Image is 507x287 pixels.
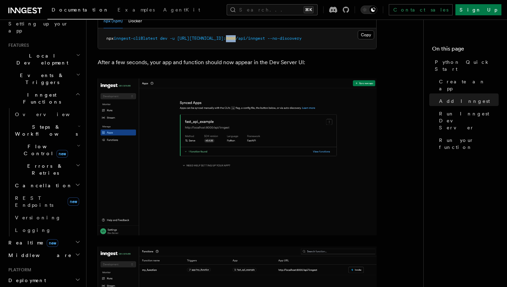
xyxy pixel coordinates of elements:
[98,78,377,235] img: quick-start-app.png
[12,140,82,160] button: Flow Controlnew
[304,6,313,13] kbd: ⌘K
[389,4,453,15] a: Contact sales
[113,2,159,19] a: Examples
[6,274,82,287] button: Deployment
[170,36,175,41] span: -u
[6,91,75,105] span: Inngest Functions
[6,72,76,86] span: Events & Triggers
[226,36,236,41] span: 8000
[436,75,499,95] a: Create an app
[227,4,318,15] button: Search...⌘K
[6,236,82,249] button: Realtimenew
[128,14,142,28] button: Docker
[439,110,499,131] span: Run Inngest Dev Server
[436,107,499,134] a: Run Inngest Dev Server
[6,252,72,259] span: Middleware
[12,163,76,176] span: Errors & Retries
[98,58,377,67] p: After a few seconds, your app and function should now appear in the Dev Server UI:
[439,137,499,151] span: Run your function
[439,78,499,92] span: Create an app
[358,30,374,39] button: Copy
[12,192,82,211] a: REST Endpointsnew
[12,182,73,189] span: Cancellation
[8,21,68,33] span: Setting up your app
[236,36,265,41] span: /api/inngest
[361,6,377,14] button: Toggle dark mode
[6,267,31,273] span: Platform
[12,224,82,236] a: Logging
[436,95,499,107] a: Add Inngest
[6,69,82,89] button: Events & Triggers
[439,98,490,105] span: Add Inngest
[160,36,167,41] span: dev
[47,2,113,20] a: Documentation
[12,179,82,192] button: Cancellation
[6,277,46,284] span: Deployment
[6,43,29,48] span: Features
[114,36,158,41] span: inngest-cli@latest
[6,249,82,262] button: Middleware
[52,7,109,13] span: Documentation
[15,195,53,208] span: REST Endpoints
[432,45,499,56] h4: On this page
[436,134,499,153] a: Run your function
[47,239,58,247] span: new
[12,108,82,121] a: Overview
[455,4,501,15] a: Sign Up
[6,50,82,69] button: Local Development
[15,112,87,117] span: Overview
[106,36,114,41] span: npx
[68,197,79,206] span: new
[6,52,76,66] span: Local Development
[6,89,82,108] button: Inngest Functions
[12,123,78,137] span: Steps & Workflows
[12,160,82,179] button: Errors & Retries
[12,143,77,157] span: Flow Control
[15,215,61,220] span: Versioning
[12,121,82,140] button: Steps & Workflows
[56,150,68,158] span: new
[159,2,204,19] a: AgentKit
[432,56,499,75] a: Python Quick Start
[177,36,226,41] span: [URL][TECHNICAL_ID]:
[6,239,58,246] span: Realtime
[15,227,51,233] span: Logging
[104,14,123,28] button: npx (npm)
[6,108,82,236] div: Inngest Functions
[163,7,200,13] span: AgentKit
[435,59,499,73] span: Python Quick Start
[12,211,82,224] a: Versioning
[267,36,302,41] span: --no-discovery
[118,7,155,13] span: Examples
[6,17,82,37] a: Setting up your app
